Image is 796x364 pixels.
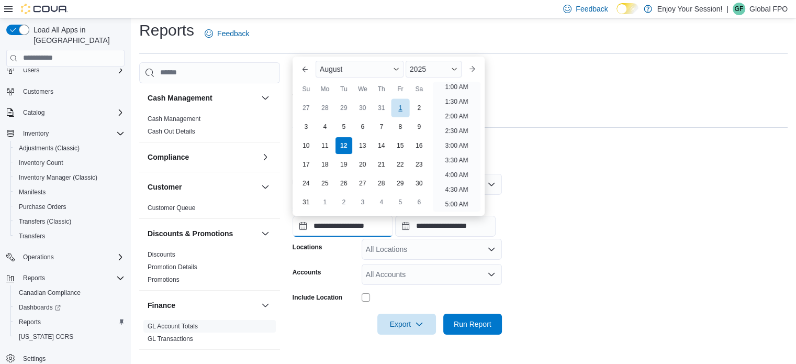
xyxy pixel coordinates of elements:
[441,183,472,196] li: 4:30 AM
[411,81,428,97] div: Sa
[320,65,343,73] span: August
[15,301,125,314] span: Dashboards
[392,118,409,135] div: day-8
[148,323,198,330] a: GL Account Totals
[19,318,41,326] span: Reports
[411,100,428,116] div: day-2
[441,169,472,181] li: 4:00 AM
[392,175,409,192] div: day-29
[317,194,333,211] div: day-1
[10,185,129,200] button: Manifests
[335,118,352,135] div: day-5
[298,81,315,97] div: Su
[19,232,45,240] span: Transfers
[15,286,125,299] span: Canadian Compliance
[23,253,54,261] span: Operations
[139,202,280,218] div: Customer
[148,228,257,239] button: Discounts & Promotions
[19,251,58,263] button: Operations
[19,289,81,297] span: Canadian Compliance
[15,316,125,328] span: Reports
[148,300,257,311] button: Finance
[148,128,195,135] a: Cash Out Details
[464,61,480,78] button: Next month
[148,263,197,271] a: Promotion Details
[29,25,125,46] span: Load All Apps in [GEOGRAPHIC_DATA]
[410,65,426,73] span: 2025
[384,314,430,335] span: Export
[2,271,129,285] button: Reports
[373,137,390,154] div: day-14
[354,81,371,97] div: We
[15,142,84,155] a: Adjustments (Classic)
[148,335,193,343] span: GL Transactions
[441,125,472,137] li: 2:30 AM
[354,194,371,211] div: day-3
[335,194,352,211] div: day-2
[373,81,390,97] div: Th
[19,272,125,284] span: Reports
[441,139,472,152] li: 3:00 AM
[335,156,352,173] div: day-19
[2,250,129,264] button: Operations
[10,156,129,170] button: Inventory Count
[2,84,129,99] button: Customers
[15,171,125,184] span: Inventory Manager (Classic)
[148,335,193,343] a: GL Transactions
[298,156,315,173] div: day-17
[148,115,200,123] a: Cash Management
[441,110,472,123] li: 2:00 AM
[297,61,313,78] button: Previous Month
[391,98,409,117] div: day-1
[148,275,180,284] span: Promotions
[392,156,409,173] div: day-22
[15,215,125,228] span: Transfers (Classic)
[443,314,502,335] button: Run Report
[293,243,322,251] label: Locations
[15,142,125,155] span: Adjustments (Classic)
[487,270,496,279] button: Open list of options
[19,64,125,76] span: Users
[19,303,61,312] span: Dashboards
[148,152,257,162] button: Compliance
[15,157,125,169] span: Inventory Count
[298,175,315,192] div: day-24
[373,118,390,135] div: day-7
[576,4,608,14] span: Feedback
[749,3,788,15] p: Global FPO
[377,314,436,335] button: Export
[2,126,129,141] button: Inventory
[298,137,315,154] div: day-10
[441,81,472,93] li: 1:00 AM
[392,194,409,211] div: day-5
[335,81,352,97] div: Tu
[392,137,409,154] div: day-15
[19,85,125,98] span: Customers
[15,301,65,314] a: Dashboards
[23,274,45,282] span: Reports
[148,300,175,311] h3: Finance
[293,216,393,237] input: Press the down key to enter a popover containing a calendar. Press the escape key to close the po...
[148,276,180,283] a: Promotions
[10,329,129,344] button: [US_STATE] CCRS
[441,95,472,108] li: 1:30 AM
[19,159,63,167] span: Inventory Count
[373,194,390,211] div: day-4
[616,3,638,14] input: Dark Mode
[148,152,189,162] h3: Compliance
[411,118,428,135] div: day-9
[23,355,46,363] span: Settings
[10,170,129,185] button: Inventory Manager (Classic)
[317,156,333,173] div: day-18
[335,100,352,116] div: day-29
[148,182,257,192] button: Customer
[411,137,428,154] div: day-16
[441,198,472,211] li: 5:00 AM
[298,118,315,135] div: day-3
[392,81,409,97] div: Fr
[354,100,371,116] div: day-30
[19,217,71,226] span: Transfers (Classic)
